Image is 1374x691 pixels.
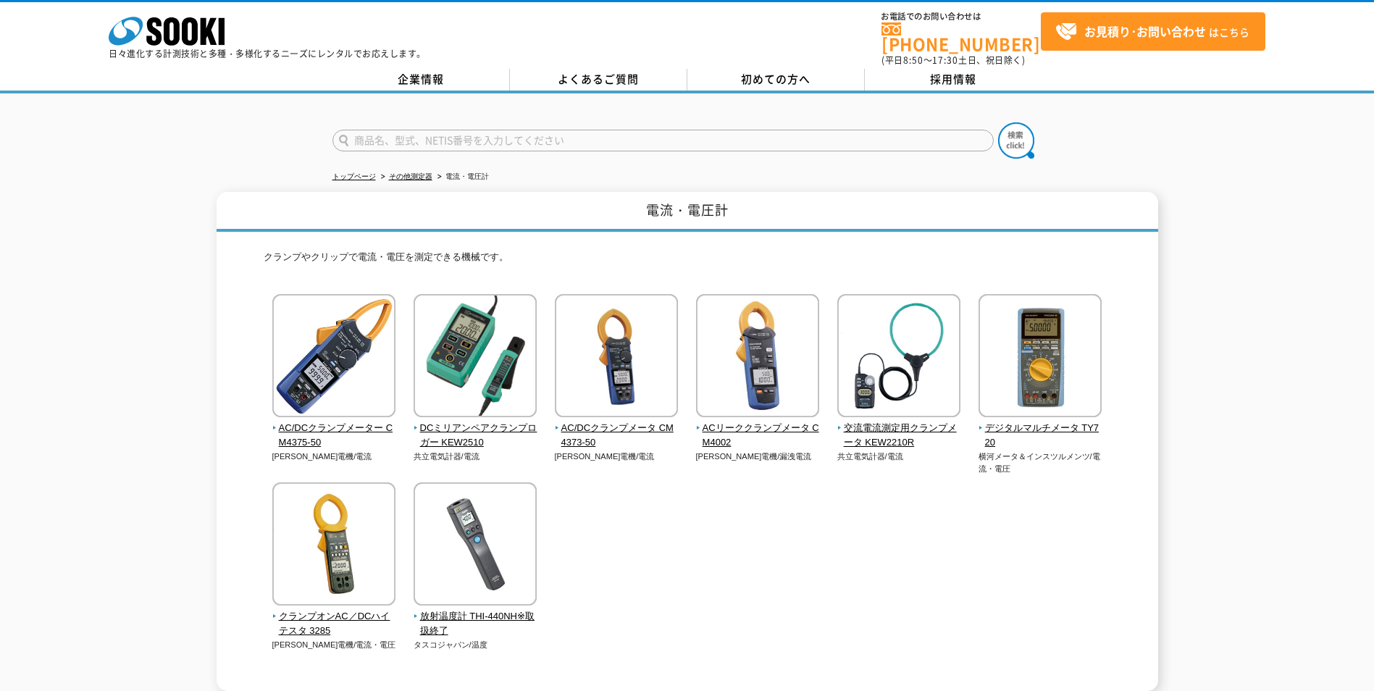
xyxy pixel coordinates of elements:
p: [PERSON_NAME]電機/電流 [272,451,396,463]
a: よくあるご質問 [510,69,687,91]
a: お見積り･お問い合わせはこちら [1041,12,1265,51]
img: 交流電流測定用クランプメータ KEW2210R [837,294,960,421]
span: 8:50 [903,54,923,67]
a: 交流電流測定用クランプメータ KEW2210R [837,407,961,451]
span: DCミリアンペアクランプロガー KEW2510 [414,421,537,451]
a: デジタルマルチメータ TY720 [979,407,1102,451]
p: クランプやクリップで電流・電圧を測定できる機械です。 [264,250,1111,272]
a: 採用情報 [865,69,1042,91]
a: ACリーククランプメータ CM4002 [696,407,820,451]
img: 放射温度計 THI-440NH※取扱終了 [414,482,537,609]
a: 企業情報 [332,69,510,91]
span: 放射温度計 THI-440NH※取扱終了 [414,609,537,640]
h1: 電流・電圧計 [217,192,1158,232]
a: DCミリアンペアクランプロガー KEW2510 [414,407,537,451]
a: 初めての方へ [687,69,865,91]
p: [PERSON_NAME]電機/電流・電圧 [272,639,396,651]
img: btn_search.png [998,122,1034,159]
p: タスコジャパン/温度 [414,639,537,651]
img: クランプオンAC／DCハイテスタ 3285 [272,482,395,609]
a: クランプオンAC／DCハイテスタ 3285 [272,595,396,639]
p: 共立電気計器/電流 [837,451,961,463]
span: はこちら [1055,21,1249,43]
strong: お見積り･お問い合わせ [1084,22,1206,40]
span: 初めての方へ [741,71,810,87]
span: (平日 ～ 土日、祝日除く) [881,54,1025,67]
a: AC/DCクランプメータ CM4373-50 [555,407,679,451]
img: ACリーククランプメータ CM4002 [696,294,819,421]
li: 電流・電圧計 [435,169,489,185]
span: お電話でのお問い合わせは [881,12,1041,21]
a: トップページ [332,172,376,180]
p: 共立電気計器/電流 [414,451,537,463]
p: [PERSON_NAME]電機/漏洩電流 [696,451,820,463]
a: 放射温度計 THI-440NH※取扱終了 [414,595,537,639]
a: [PHONE_NUMBER] [881,22,1041,52]
span: 17:30 [932,54,958,67]
img: AC/DCクランプメータ CM4373-50 [555,294,678,421]
a: AC/DCクランプメーター CM4375-50 [272,407,396,451]
img: DCミリアンペアクランプロガー KEW2510 [414,294,537,421]
span: デジタルマルチメータ TY720 [979,421,1102,451]
p: [PERSON_NAME]電機/電流 [555,451,679,463]
span: AC/DCクランプメーター CM4375-50 [272,421,396,451]
img: デジタルマルチメータ TY720 [979,294,1102,421]
a: その他測定器 [389,172,432,180]
p: 横河メータ＆インスツルメンツ/電流・電圧 [979,451,1102,474]
img: AC/DCクランプメーター CM4375-50 [272,294,395,421]
span: ACリーククランプメータ CM4002 [696,421,820,451]
input: 商品名、型式、NETIS番号を入力してください [332,130,994,151]
p: 日々進化する計測技術と多種・多様化するニーズにレンタルでお応えします。 [109,49,426,58]
span: 交流電流測定用クランプメータ KEW2210R [837,421,961,451]
span: AC/DCクランプメータ CM4373-50 [555,421,679,451]
span: クランプオンAC／DCハイテスタ 3285 [272,609,396,640]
